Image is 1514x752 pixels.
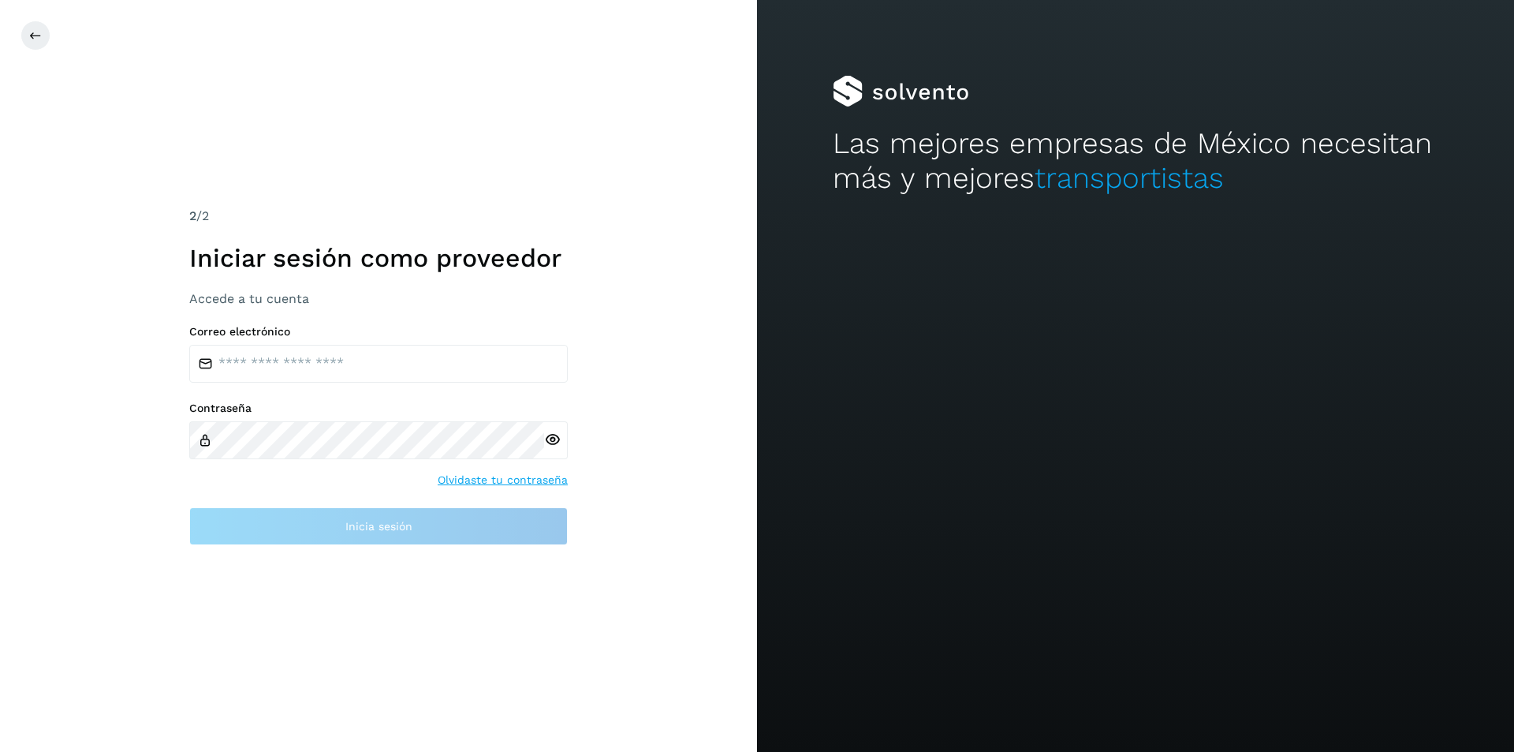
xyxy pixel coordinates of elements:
label: Correo electrónico [189,325,568,339]
label: Contraseña [189,402,568,415]
span: Inicia sesión [345,521,412,532]
h1: Iniciar sesión como proveedor [189,243,568,273]
h3: Accede a tu cuenta [189,291,568,306]
span: transportistas [1035,161,1224,195]
div: /2 [189,207,568,226]
span: 2 [189,208,196,223]
button: Inicia sesión [189,507,568,545]
a: Olvidaste tu contraseña [438,472,568,488]
h2: Las mejores empresas de México necesitan más y mejores [833,126,1438,196]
